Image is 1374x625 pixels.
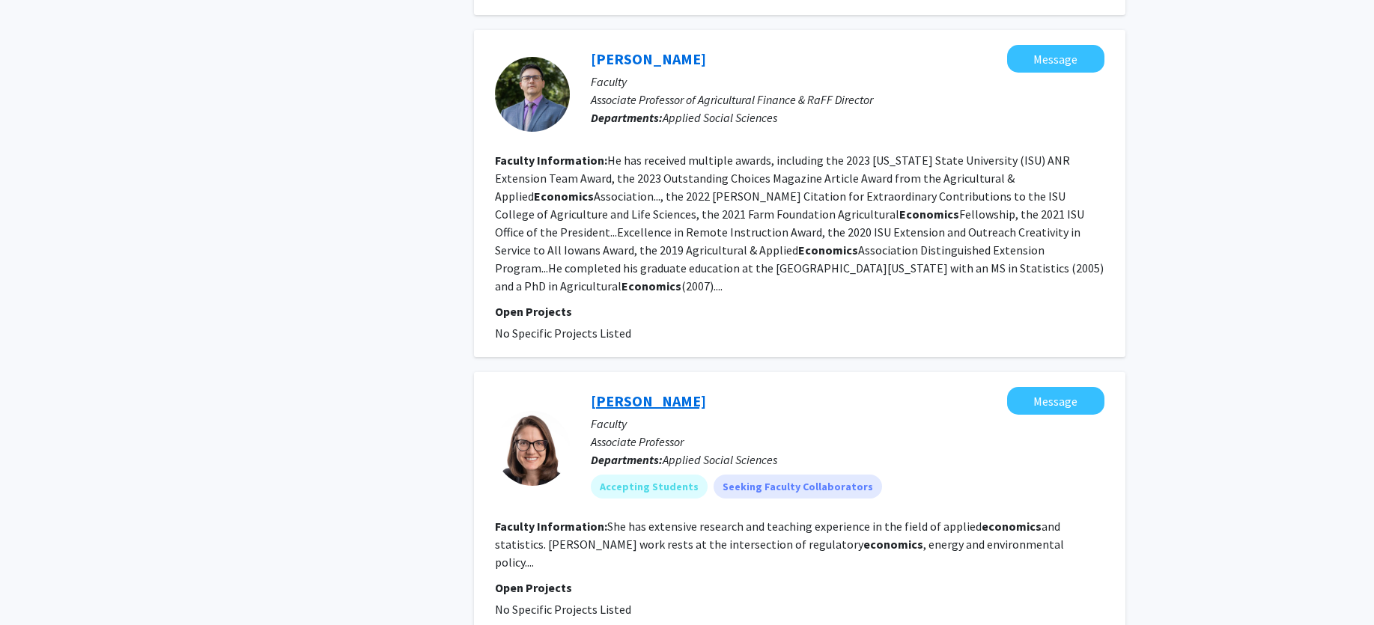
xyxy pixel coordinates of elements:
[591,475,708,499] mat-chip: Accepting Students
[1007,45,1104,73] button: Message Alejandro Plastina
[663,452,777,467] span: Applied Social Sciences
[495,602,631,617] span: No Specific Projects Listed
[591,415,1104,433] p: Faculty
[591,73,1104,91] p: Faculty
[591,391,706,410] a: [PERSON_NAME]
[495,579,1104,597] p: Open Projects
[899,207,959,222] b: Economics
[534,189,594,204] b: Economics
[621,278,681,293] b: Economics
[495,153,607,168] b: Faculty Information:
[495,519,607,534] b: Faculty Information:
[495,153,1104,293] fg-read-more: He has received multiple awards, including the 2023 [US_STATE] State University (ISU) ANR Extensi...
[495,302,1104,320] p: Open Projects
[11,558,64,614] iframe: Chat
[798,243,858,257] b: Economics
[591,91,1104,109] p: Associate Professor of Agricultural Finance & RaFF Director
[591,452,663,467] b: Departments:
[495,326,631,341] span: No Specific Projects Listed
[591,433,1104,451] p: Associate Professor
[714,475,882,499] mat-chip: Seeking Faculty Collaborators
[591,110,663,125] b: Departments:
[591,49,706,68] a: [PERSON_NAME]
[1007,387,1104,415] button: Message Adrienne Ohler
[863,537,923,552] b: economics
[495,519,1064,570] fg-read-more: She has extensive research and teaching experience in the field of applied and statistics. [PERSO...
[982,519,1042,534] b: economics
[663,110,777,125] span: Applied Social Sciences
